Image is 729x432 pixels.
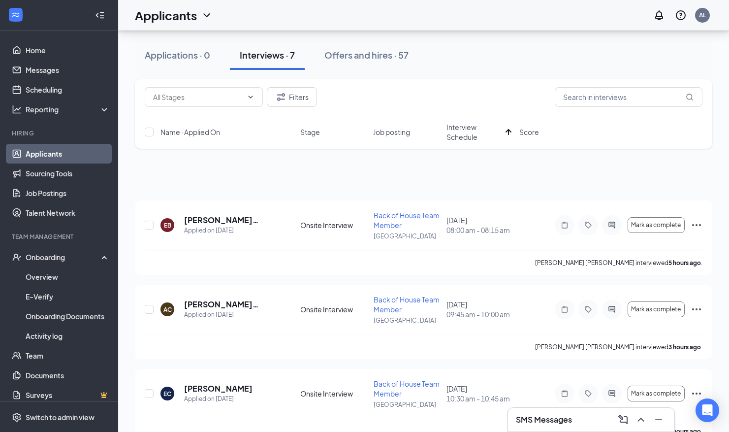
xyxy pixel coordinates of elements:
[26,40,110,60] a: Home
[240,49,295,61] div: Interviews · 7
[559,305,571,313] svg: Note
[555,87,702,107] input: Search in interviews
[135,7,197,24] h1: Applicants
[615,412,631,428] button: ComposeMessage
[163,390,171,398] div: EC
[446,394,513,403] span: 10:30 am - 10:45 am
[628,301,685,317] button: Mark as complete
[26,306,110,326] a: Onboarding Documents
[145,49,210,61] div: Applications · 0
[11,10,21,20] svg: WorkstreamLogo
[26,326,110,346] a: Activity log
[12,129,108,137] div: Hiring
[675,9,687,21] svg: QuestionInfo
[26,366,110,385] a: Documents
[164,221,171,230] div: EB
[26,252,101,262] div: Onboarding
[26,412,95,422] div: Switch to admin view
[201,9,213,21] svg: ChevronDown
[300,304,367,314] div: Onsite Interview
[691,219,702,231] svg: Ellipses
[635,414,647,426] svg: ChevronUp
[26,385,110,405] a: SurveysCrown
[582,221,594,229] svg: Tag
[374,316,441,325] p: [GEOGRAPHIC_DATA]
[12,412,22,422] svg: Settings
[160,127,220,137] span: Name · Applied On
[247,93,254,101] svg: ChevronDown
[374,379,440,398] span: Back of House Team Member
[26,104,110,114] div: Reporting
[446,225,513,235] span: 08:00 am - 08:15 am
[184,394,253,404] div: Applied on [DATE]
[324,49,409,61] div: Offers and hires · 57
[631,390,681,397] span: Mark as complete
[559,221,571,229] svg: Note
[26,183,110,203] a: Job Postings
[374,211,440,230] span: Back of House Team Member
[617,414,629,426] svg: ComposeMessage
[535,259,702,267] p: [PERSON_NAME] [PERSON_NAME] interviewed .
[446,384,513,403] div: [DATE]
[686,93,694,101] svg: MagnifyingGlass
[374,232,441,240] p: [GEOGRAPHIC_DATA]
[373,127,410,137] span: Job posting
[559,390,571,398] svg: Note
[95,10,105,20] svg: Collapse
[446,122,502,142] span: Interview Schedule
[26,267,110,287] a: Overview
[26,164,110,183] a: Sourcing Tools
[653,414,665,426] svg: Minimize
[184,299,274,310] h5: [PERSON_NAME] [PERSON_NAME]
[163,305,172,314] div: AC
[628,386,685,401] button: Mark as complete
[606,305,618,313] svg: ActiveChat
[26,287,110,306] a: E-Verify
[26,80,110,100] a: Scheduling
[300,389,367,399] div: Onsite Interview
[535,343,702,351] p: [PERSON_NAME] [PERSON_NAME] interviewed .
[668,343,701,351] b: 3 hours ago
[631,222,681,229] span: Mark as complete
[374,400,441,409] p: [GEOGRAPHIC_DATA]
[606,390,618,398] svg: ActiveChat
[516,414,572,425] h3: SMS Messages
[300,220,367,230] div: Onsite Interview
[374,295,440,314] span: Back of House Team Member
[275,91,287,103] svg: Filter
[12,104,22,114] svg: Analysis
[184,226,274,235] div: Applied on [DATE]
[26,346,110,366] a: Team
[651,412,666,428] button: Minimize
[26,144,110,164] a: Applicants
[12,233,108,241] div: Team Management
[699,11,706,19] div: AL
[503,126,514,138] svg: ArrowUp
[691,303,702,315] svg: Ellipses
[184,383,253,394] h5: [PERSON_NAME]
[267,87,317,107] button: Filter Filters
[26,203,110,223] a: Talent Network
[606,221,618,229] svg: ActiveChat
[12,252,22,262] svg: UserCheck
[446,299,513,319] div: [DATE]
[653,9,665,21] svg: Notifications
[691,388,702,399] svg: Ellipses
[446,309,513,319] span: 09:45 am - 10:00 am
[633,412,649,428] button: ChevronUp
[446,215,513,235] div: [DATE]
[153,92,243,102] input: All Stages
[582,305,594,313] svg: Tag
[628,217,685,233] button: Mark as complete
[696,399,719,422] div: Open Intercom Messenger
[184,310,274,320] div: Applied on [DATE]
[300,127,320,137] span: Stage
[519,127,539,137] span: Score
[582,390,594,398] svg: Tag
[184,215,274,226] h5: [PERSON_NAME] [PERSON_NAME]
[26,60,110,80] a: Messages
[668,259,701,266] b: 5 hours ago
[631,306,681,313] span: Mark as complete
